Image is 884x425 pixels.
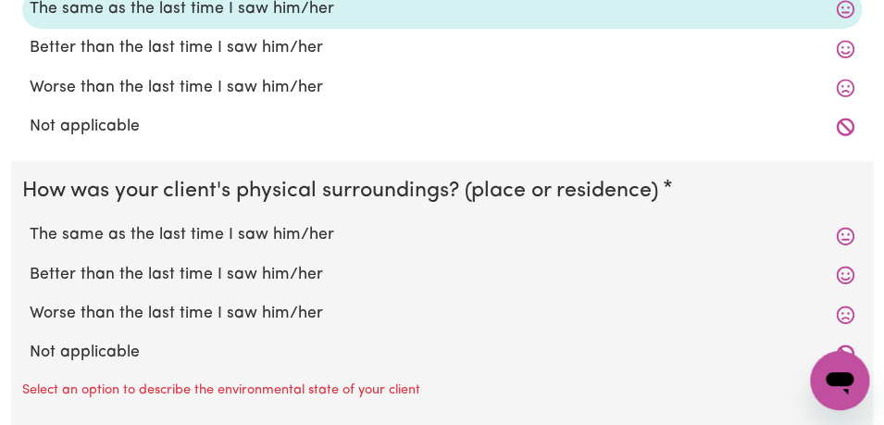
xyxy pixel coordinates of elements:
[30,223,854,247] label: The same as the last time I saw him/her
[810,351,869,410] iframe: Button to launch messaging window
[22,381,420,401] p: Select an option to describe the environmental state of your client
[30,36,854,60] label: Better than the last time I saw him/her
[30,263,854,287] label: Better than the last time I saw him/her
[22,176,666,208] legend: How was your client's physical surroundings? (place or residence)
[30,302,854,326] label: Worse than the last time I saw him/her
[30,76,854,100] label: Worse than the last time I saw him/her
[30,115,854,139] label: Not applicable
[30,341,854,365] label: Not applicable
